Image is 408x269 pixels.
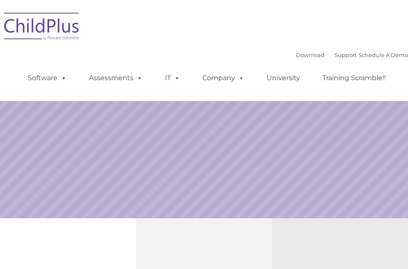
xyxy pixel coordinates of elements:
a: IT [157,70,188,86]
a: Company [194,70,253,86]
a: University [258,70,309,86]
a: Download [296,52,324,58]
font: | [296,52,408,58]
a: Support [335,52,357,58]
a: Training Scramble!! [314,70,394,86]
a: Assessments [81,70,151,86]
a: Software [19,70,75,86]
a: Schedule A Demo [358,52,408,58]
